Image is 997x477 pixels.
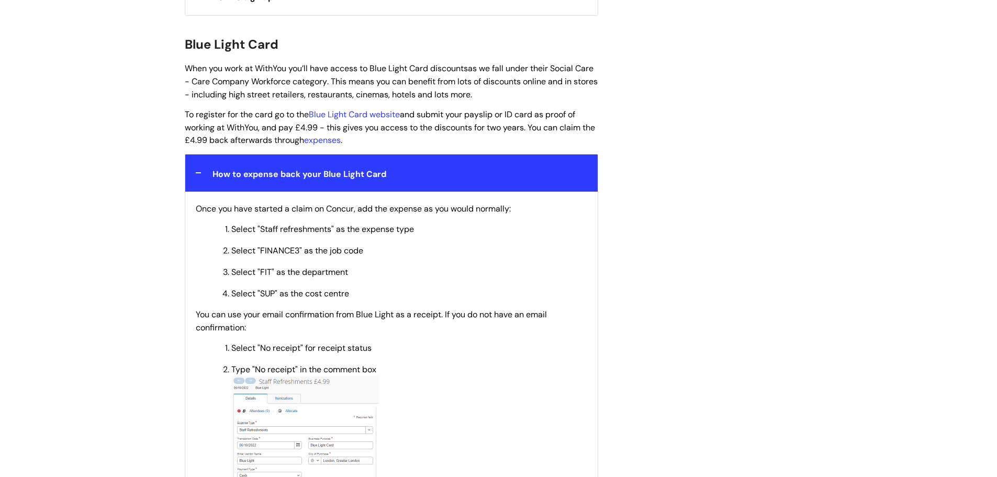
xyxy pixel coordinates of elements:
[185,63,593,87] span: as we fall under their Social Care - Care Company Workforce category
[231,342,372,353] span: Select "No receipt" for receipt status
[309,109,400,120] a: Blue Light Card website
[196,309,547,333] span: You can use your email confirmation from Blue Light as a receipt. If you do not have an email con...
[212,169,386,180] span: How to expense back your Blue Light Card
[185,63,598,100] span: When you work at WithYou you’ll have access to Blue Light Card discounts . This means you can ben...
[185,36,278,52] span: Blue Light Card
[231,364,376,375] span: Type "No receipt" in the comment box
[231,288,349,299] span: Select "SUP" as the cost centre
[231,224,414,235] span: Select "Staff refreshments" as the expense type
[185,109,595,146] span: To register for the card go to the and submit your payslip or ID card as proof of working at With...
[231,245,363,256] span: Select "FINANCE3" as the job code
[304,135,341,146] a: expenses
[196,203,511,214] span: Once you have started a claim on Concur, add the expense as you would normally:
[231,267,348,278] span: Select "FIT" as the department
